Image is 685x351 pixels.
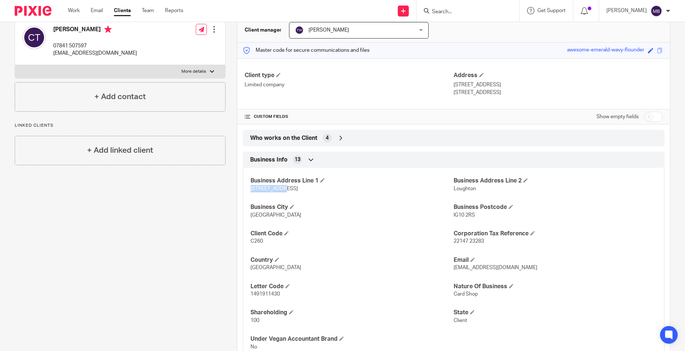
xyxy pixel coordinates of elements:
h4: Business City [250,203,454,211]
h4: Letter Code [250,283,454,290]
p: [PERSON_NAME] [606,7,647,14]
span: [EMAIL_ADDRESS][DOMAIN_NAME] [454,265,537,270]
h4: Business Address Line 1 [250,177,454,185]
span: 4 [326,134,329,142]
span: 22147 23283 [454,239,484,244]
span: [PERSON_NAME] [309,28,349,33]
div: awesome-emerald-wavy-flounder [567,46,644,55]
h4: Address [454,72,663,79]
span: Business Info [250,156,288,164]
h4: State [454,309,657,316]
span: 13 [295,156,300,163]
p: 07841 507597 [53,42,137,50]
h4: Under Vegan Accountant Brand [250,335,454,343]
p: Master code for secure communications and files [243,47,369,54]
span: Who works on the Client [250,134,317,142]
p: Linked clients [15,123,226,129]
p: [EMAIL_ADDRESS][DOMAIN_NAME] [53,50,137,57]
a: Work [68,7,80,14]
span: No [250,344,257,350]
span: [GEOGRAPHIC_DATA] [250,213,301,218]
a: Reports [165,7,183,14]
h4: Client Code [250,230,454,238]
h4: Business Postcode [454,203,657,211]
h3: Client manager [245,26,282,34]
h4: Shareholding [250,309,454,316]
span: C260 [250,239,263,244]
img: svg%3E [295,26,304,35]
span: Client [454,318,467,323]
span: 100 [250,318,259,323]
img: Pixie [15,6,51,16]
p: Limited company [245,81,454,88]
span: [STREET_ADDRESS] [250,186,298,191]
input: Search [431,9,497,15]
p: More details [181,69,206,75]
span: 1491911430 [250,292,280,297]
span: Loughton [454,186,476,191]
span: [GEOGRAPHIC_DATA] [250,265,301,270]
span: Get Support [537,8,566,13]
h4: [PERSON_NAME] [53,26,137,35]
p: [STREET_ADDRESS] [454,81,663,88]
h4: Nature Of Business [454,283,657,290]
span: IG10 2RS [454,213,475,218]
h4: Country [250,256,454,264]
h4: Corporation Tax Reference [454,230,657,238]
label: Show empty fields [596,113,639,120]
a: Clients [114,7,131,14]
h4: CUSTOM FIELDS [245,114,454,120]
h4: Business Address Line 2 [454,177,657,185]
p: [STREET_ADDRESS] [454,89,663,96]
img: svg%3E [22,26,46,49]
h4: Email [454,256,657,264]
h4: Client type [245,72,454,79]
a: Team [142,7,154,14]
img: svg%3E [650,5,662,17]
i: Primary [104,26,112,33]
h4: + Add linked client [87,145,153,156]
span: Card Shop [454,292,478,297]
h4: + Add contact [94,91,146,102]
a: Email [91,7,103,14]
